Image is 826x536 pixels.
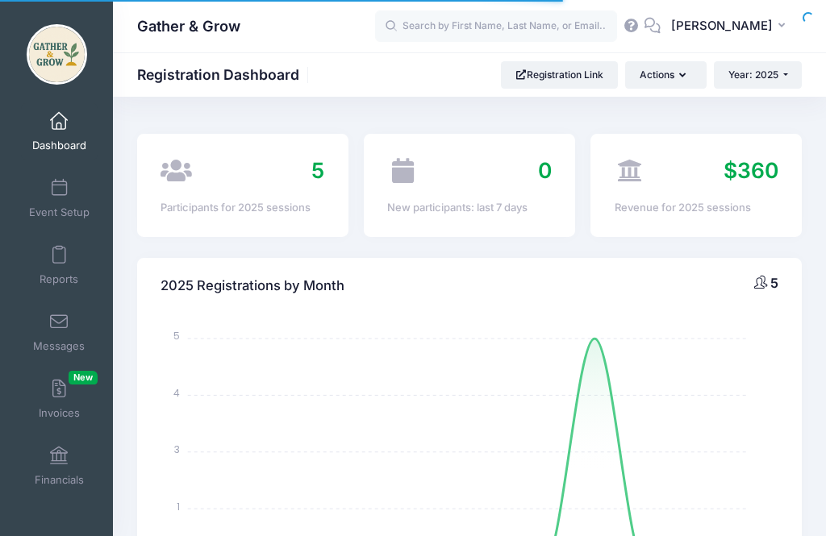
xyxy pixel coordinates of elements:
[724,157,778,183] span: $360
[615,200,778,216] div: Revenue for 2025 sessions
[538,157,552,183] span: 0
[137,66,313,83] h1: Registration Dashboard
[21,304,98,360] a: Messages
[21,103,98,160] a: Dashboard
[137,8,240,45] h1: Gather & Grow
[27,24,87,85] img: Gather & Grow
[29,206,90,219] span: Event Setup
[21,237,98,293] a: Reports
[35,473,84,487] span: Financials
[311,157,324,183] span: 5
[21,371,98,427] a: InvoicesNew
[671,17,773,35] span: [PERSON_NAME]
[770,275,778,291] span: 5
[661,8,802,45] button: [PERSON_NAME]
[714,61,802,89] button: Year: 2025
[33,339,85,353] span: Messages
[40,272,78,286] span: Reports
[625,61,706,89] button: Actions
[728,69,778,81] span: Year: 2025
[375,10,617,43] input: Search by First Name, Last Name, or Email...
[21,170,98,226] a: Event Setup
[39,406,80,420] span: Invoices
[161,263,344,309] h4: 2025 Registrations by Month
[173,385,180,399] tspan: 4
[174,443,180,456] tspan: 3
[161,200,324,216] div: Participants for 2025 sessions
[21,438,98,494] a: Financials
[177,499,180,513] tspan: 1
[387,200,551,216] div: New participants: last 7 days
[32,139,86,152] span: Dashboard
[69,371,98,384] span: New
[173,329,180,343] tspan: 5
[501,61,618,89] a: Registration Link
